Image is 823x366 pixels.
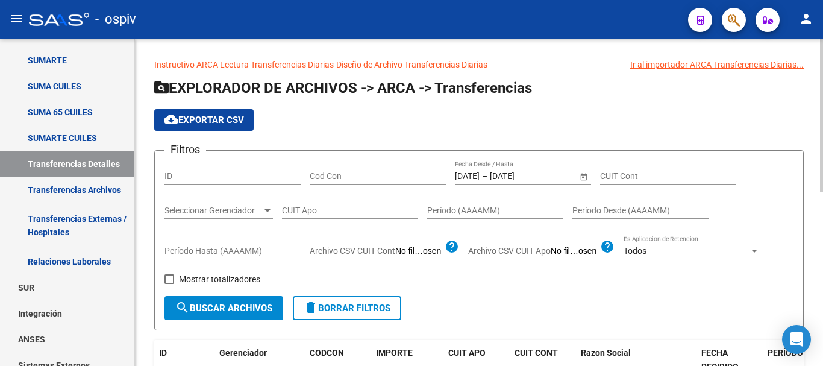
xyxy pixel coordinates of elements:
[95,6,136,33] span: - ospiv
[551,246,600,257] input: Archivo CSV CUIT Apo
[154,109,254,131] button: Exportar CSV
[310,246,395,256] span: Archivo CSV CUIT Cont
[154,58,804,71] p: -
[175,303,272,314] span: Buscar Archivos
[304,300,318,315] mat-icon: delete
[600,239,615,254] mat-icon: help
[293,296,401,320] button: Borrar Filtros
[577,170,590,183] button: Open calendar
[336,60,487,69] a: Diseño de Archivo Transferencias Diarias
[482,171,487,181] span: –
[468,246,551,256] span: Archivo CSV CUIT Apo
[154,80,532,96] span: EXPLORADOR DE ARCHIVOS -> ARCA -> Transferencias
[782,325,811,354] div: Open Intercom Messenger
[179,272,260,286] span: Mostrar totalizadores
[490,171,549,181] input: End date
[445,239,459,254] mat-icon: help
[164,112,178,127] mat-icon: cloud_download
[455,171,480,181] input: Start date
[376,348,413,358] span: IMPORTE
[624,246,646,256] span: Todos
[304,303,390,314] span: Borrar Filtros
[164,141,206,158] h3: Filtros
[395,246,445,257] input: Archivo CSV CUIT Cont
[515,348,558,358] span: CUIT CONT
[164,115,244,125] span: Exportar CSV
[219,348,267,358] span: Gerenciador
[448,348,486,358] span: CUIT APO
[154,60,334,69] a: Instructivo ARCA Lectura Transferencias Diarias
[581,348,631,358] span: Razon Social
[175,300,190,315] mat-icon: search
[10,11,24,26] mat-icon: menu
[159,348,167,358] span: ID
[310,348,344,358] span: CODCON
[164,296,283,320] button: Buscar Archivos
[630,58,804,71] div: Ir al importador ARCA Transferencias Diarias...
[164,206,262,216] span: Seleccionar Gerenciador
[799,11,813,26] mat-icon: person
[768,348,803,358] span: PERÍODO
